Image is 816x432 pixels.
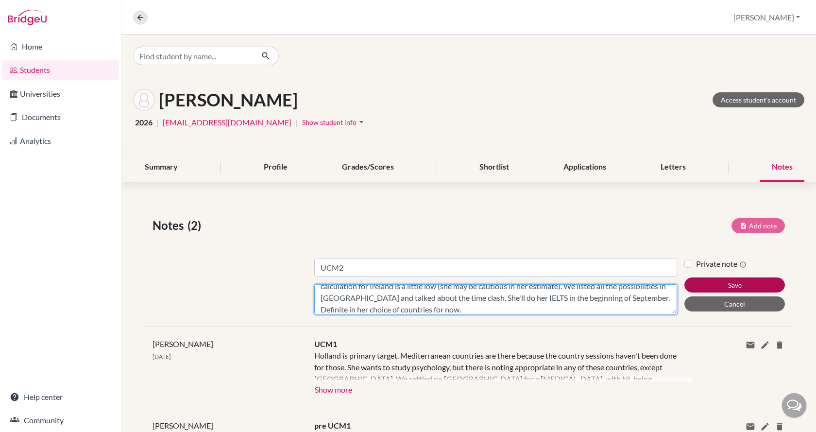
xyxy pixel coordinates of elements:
[649,153,697,182] div: Letters
[729,8,804,27] button: [PERSON_NAME]
[295,117,298,128] span: |
[8,10,47,25] img: Bridge-U
[2,107,119,127] a: Documents
[133,47,254,65] input: Find student by name...
[684,277,785,293] button: Save
[713,92,804,107] a: Access student's account
[2,84,119,104] a: Universities
[2,411,119,430] a: Community
[2,387,119,407] a: Help center
[302,118,357,126] span: Show student info
[468,153,521,182] div: Shortlist
[133,153,189,182] div: Summary
[153,339,213,348] span: [PERSON_NAME]
[314,339,337,348] span: UCM1
[760,153,804,182] div: Notes
[153,217,187,234] span: Notes
[135,117,153,128] span: 2026
[187,217,205,234] span: (2)
[22,7,42,16] span: Help
[252,153,299,182] div: Profile
[314,421,351,430] span: pre UCM1
[2,37,119,56] a: Home
[314,381,353,396] button: Show more
[314,258,677,276] input: Note title (required)
[696,258,747,270] label: Private note
[133,89,155,111] img: Márta Bodor's avatar
[153,353,171,360] span: [DATE]
[552,153,618,182] div: Applications
[330,153,406,182] div: Grades/Scores
[2,131,119,151] a: Analytics
[684,296,785,311] button: Cancel
[2,60,119,80] a: Students
[302,115,367,130] button: Show student infoarrow_drop_down
[156,117,159,128] span: |
[163,117,291,128] a: [EMAIL_ADDRESS][DOMAIN_NAME]
[731,218,785,233] button: Add note
[314,350,677,381] div: Holland is primary target. Mediterranean countries are there because the country sessions haven't...
[153,421,213,430] span: [PERSON_NAME]
[159,89,298,110] h1: [PERSON_NAME]
[357,117,366,127] i: arrow_drop_down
